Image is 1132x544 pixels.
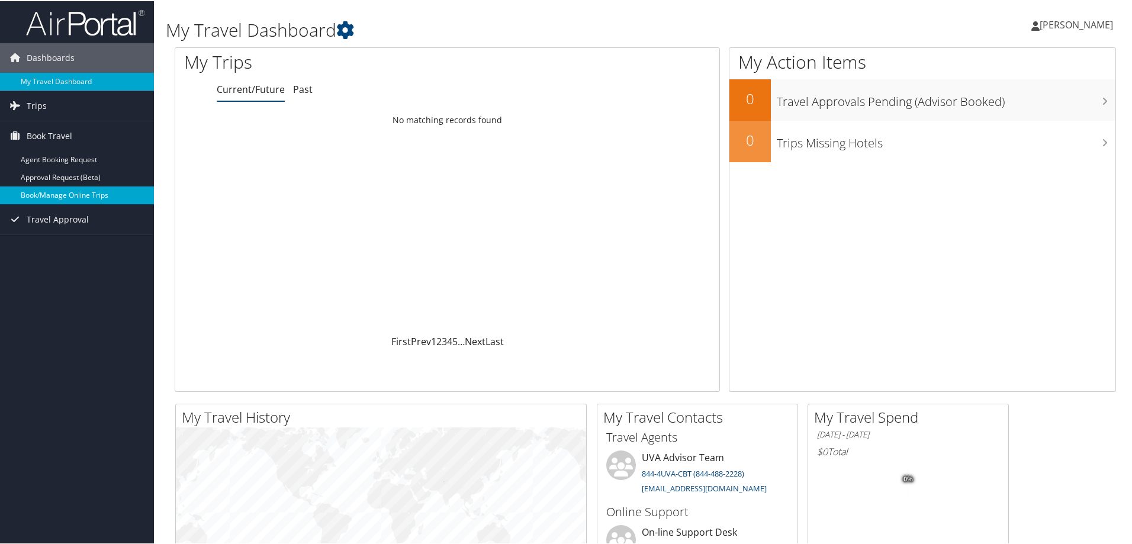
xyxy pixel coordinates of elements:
[729,129,771,149] h2: 0
[27,42,75,72] span: Dashboards
[903,475,913,482] tspan: 0%
[729,120,1115,161] a: 0Trips Missing Hotels
[166,17,805,41] h1: My Travel Dashboard
[485,334,504,347] a: Last
[606,503,789,519] h3: Online Support
[642,482,767,493] a: [EMAIL_ADDRESS][DOMAIN_NAME]
[729,88,771,108] h2: 0
[606,428,789,445] h3: Travel Agents
[817,428,999,439] h6: [DATE] - [DATE]
[293,82,313,95] a: Past
[777,128,1115,150] h3: Trips Missing Hotels
[442,334,447,347] a: 3
[411,334,431,347] a: Prev
[1040,17,1113,30] span: [PERSON_NAME]
[27,120,72,150] span: Book Travel
[814,406,1008,426] h2: My Travel Spend
[603,406,797,426] h2: My Travel Contacts
[817,444,999,457] h6: Total
[391,334,411,347] a: First
[600,449,795,498] li: UVA Advisor Team
[452,334,458,347] a: 5
[777,86,1115,109] h3: Travel Approvals Pending (Advisor Booked)
[26,8,144,36] img: airportal-logo.png
[817,444,828,457] span: $0
[184,49,484,73] h1: My Trips
[431,334,436,347] a: 1
[642,467,744,478] a: 844-4UVA-CBT (844-488-2228)
[458,334,465,347] span: …
[436,334,442,347] a: 2
[182,406,586,426] h2: My Travel History
[175,108,719,130] td: No matching records found
[217,82,285,95] a: Current/Future
[447,334,452,347] a: 4
[27,204,89,233] span: Travel Approval
[1031,6,1125,41] a: [PERSON_NAME]
[729,49,1115,73] h1: My Action Items
[27,90,47,120] span: Trips
[729,78,1115,120] a: 0Travel Approvals Pending (Advisor Booked)
[465,334,485,347] a: Next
